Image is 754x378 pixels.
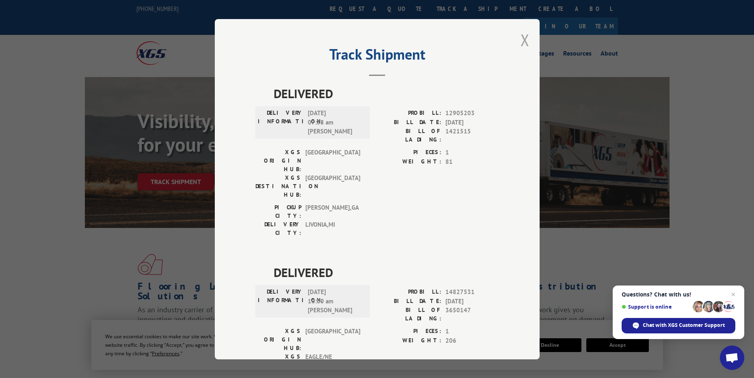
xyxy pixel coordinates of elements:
label: BILL DATE: [377,296,441,306]
span: 81 [445,157,499,166]
h2: Track Shipment [255,49,499,64]
span: [PERSON_NAME] , GA [305,203,360,220]
span: LIVONIA , MI [305,220,360,237]
span: 1421515 [445,127,499,144]
span: 206 [445,336,499,345]
label: DELIVERY INFORMATION: [258,288,304,315]
label: WEIGHT: [377,336,441,345]
label: XGS DESTINATION HUB: [255,174,301,199]
label: DELIVERY INFORMATION: [258,109,304,136]
span: EAGLE/NE [305,352,360,378]
label: BILL OF LADING: [377,306,441,323]
span: Chat with XGS Customer Support [643,322,725,329]
label: BILL OF LADING: [377,127,441,144]
label: BILL DATE: [377,118,441,127]
span: [DATE] 07:38 am [PERSON_NAME] [308,109,363,136]
span: DELIVERED [274,84,499,103]
span: [GEOGRAPHIC_DATA] [305,327,360,352]
span: 12905203 [445,109,499,118]
a: Open chat [720,346,744,370]
span: DELIVERED [274,263,499,281]
label: PIECES: [377,148,441,157]
label: XGS ORIGIN HUB: [255,327,301,352]
span: 1 [445,327,499,336]
span: Chat with XGS Customer Support [622,318,735,333]
span: [GEOGRAPHIC_DATA] [305,174,360,199]
span: [DATE] 10:00 am [PERSON_NAME] [308,288,363,315]
label: WEIGHT: [377,157,441,166]
label: XGS ORIGIN HUB: [255,148,301,174]
label: DELIVERY CITY: [255,220,301,237]
label: PIECES: [377,327,441,336]
span: [GEOGRAPHIC_DATA] [305,148,360,174]
span: 14827531 [445,288,499,297]
span: [DATE] [445,118,499,127]
button: Close modal [521,29,529,51]
span: [DATE] [445,296,499,306]
label: PICKUP CITY: [255,203,301,220]
label: PROBILL: [377,109,441,118]
span: 1 [445,148,499,157]
span: Questions? Chat with us! [622,291,735,298]
span: 3650147 [445,306,499,323]
label: XGS DESTINATION HUB: [255,352,301,378]
span: Support is online [622,304,690,310]
label: PROBILL: [377,288,441,297]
